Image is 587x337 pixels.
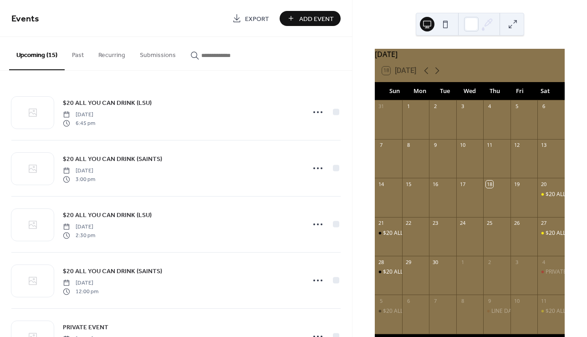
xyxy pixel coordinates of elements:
div: $20 ALL YOU CAN DRINK (SAINTS) [375,229,402,237]
span: Export [245,14,269,24]
div: 21 [378,220,384,227]
div: 19 [513,181,520,187]
div: Sat [532,82,557,100]
div: $20 ALL YOU CAN DRINK (LSU) [537,191,565,198]
div: 23 [432,220,439,227]
div: Thu [482,82,507,100]
div: $20 ALL YOU CAN DRINK (SAINTS) [383,229,470,237]
div: 5 [513,103,520,110]
div: LINE DANCING [483,307,510,315]
div: 3 [459,103,466,110]
span: 3:00 pm [63,175,95,183]
div: 6 [405,297,412,304]
button: Submissions [133,37,183,69]
div: 29 [405,259,412,265]
span: 2:30 pm [63,231,95,239]
div: 8 [459,297,466,304]
div: Tue [432,82,457,100]
div: Fri [507,82,532,100]
div: $20 ALL YOU CAN DRINK (SAINTS) [375,307,402,315]
div: 2 [432,103,439,110]
div: 27 [540,220,547,227]
div: $20 ALL YOU CAN DRINK (SAINTS) [383,307,470,315]
div: 16 [432,181,439,187]
div: 31 [378,103,384,110]
div: [DATE] [375,49,565,60]
span: Add Event [299,14,334,24]
div: $20 ALL YOU CAN DRINK (SAINTS) [383,268,470,276]
div: 22 [405,220,412,227]
div: 12 [513,142,520,149]
div: LINE DANCING [491,307,529,315]
div: 8 [405,142,412,149]
div: $20 ALL YOU CAN DRINK (SAINTS) [375,268,402,276]
div: 10 [459,142,466,149]
button: Recurring [91,37,133,69]
div: 9 [432,142,439,149]
div: 2 [486,259,493,265]
div: 15 [405,181,412,187]
span: Events [11,10,39,28]
div: 13 [540,142,547,149]
div: Mon [407,82,432,100]
div: 17 [459,181,466,187]
div: 20 [540,181,547,187]
div: 7 [378,142,384,149]
span: $20 ALL YOU CAN DRINK (LSU) [63,211,152,220]
div: $20 ALL YOU CAN DRINK (LSU) [537,229,565,237]
a: PRIVATE EVENT [63,322,108,332]
button: Add Event [280,11,341,26]
div: Sun [382,82,407,100]
div: 6 [540,103,547,110]
div: 18 [486,181,493,187]
a: $20 ALL YOU CAN DRINK (SAINTS) [63,154,162,164]
div: Wed [457,82,482,100]
div: 25 [486,220,493,227]
a: $20 ALL YOU CAN DRINK (LSU) [63,210,152,220]
a: Export [225,11,276,26]
span: $20 ALL YOU CAN DRINK (SAINTS) [63,267,162,276]
span: [DATE] [63,279,98,287]
div: 1 [459,259,466,265]
div: 1 [405,103,412,110]
div: 4 [486,103,493,110]
span: PRIVATE EVENT [63,323,108,332]
span: [DATE] [63,167,95,175]
span: [DATE] [63,111,95,119]
button: Upcoming (15) [9,37,65,70]
span: $20 ALL YOU CAN DRINK (SAINTS) [63,155,162,164]
div: 11 [486,142,493,149]
div: PRIVATE EVENT [546,268,585,276]
div: 3 [513,259,520,265]
div: 5 [378,297,384,304]
div: 4 [540,259,547,265]
span: [DATE] [63,223,95,231]
div: PRIVATE EVENT [537,268,565,276]
div: 24 [459,220,466,227]
span: $20 ALL YOU CAN DRINK (LSU) [63,99,152,108]
div: 11 [540,297,547,304]
div: 7 [432,297,439,304]
div: 26 [513,220,520,227]
div: 30 [432,259,439,265]
a: $20 ALL YOU CAN DRINK (LSU) [63,98,152,108]
a: $20 ALL YOU CAN DRINK (SAINTS) [63,266,162,276]
div: $20 ALL YOU CAN DRINK (LSU) [537,307,565,315]
div: 9 [486,297,493,304]
span: 12:00 pm [63,287,98,296]
div: 28 [378,259,384,265]
button: Past [65,37,91,69]
span: 6:45 pm [63,119,95,127]
div: 14 [378,181,384,187]
div: 10 [513,297,520,304]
